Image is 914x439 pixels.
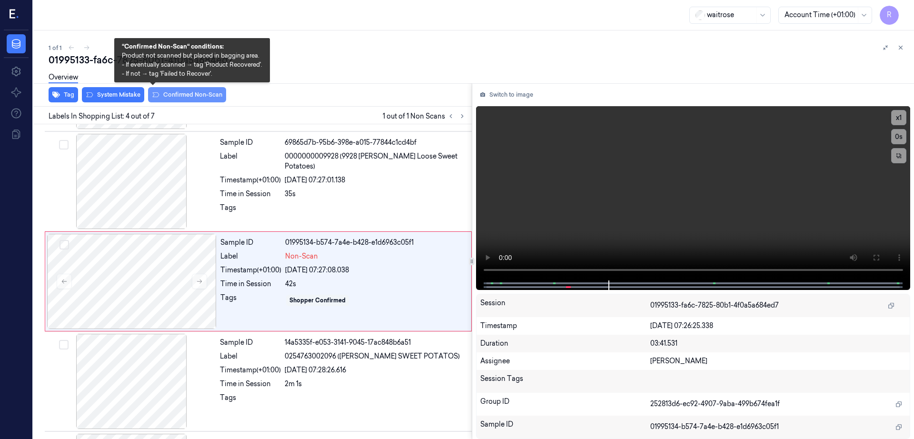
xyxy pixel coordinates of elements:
button: Select row [59,140,69,150]
div: [DATE] 07:28:26.616 [285,365,466,375]
div: [DATE] 07:27:01.138 [285,175,466,185]
div: Timestamp (+01:00) [220,175,281,185]
a: Overview [49,72,78,83]
button: Confirmed Non-Scan [148,87,226,102]
div: Shopper Confirmed [289,296,346,305]
span: 252813d6-ec92-4907-9aba-499b674fea1f [650,399,780,409]
span: Labels In Shopping List: 4 out of 7 [49,111,155,121]
div: 01995133-fa6c-7825-80b1-4f0a5a684ed7 [49,53,906,67]
div: 03:41.531 [650,339,906,349]
div: Time in Session [220,189,281,199]
div: Label [220,151,281,171]
button: Select row [59,340,69,349]
button: x1 [891,110,906,125]
div: Time in Session [220,279,281,289]
div: Session [480,298,651,313]
div: Tags [220,393,281,408]
div: [PERSON_NAME] [650,356,906,366]
div: Tags [220,203,281,218]
span: 0254763002096 ([PERSON_NAME] SWEET POTATOS) [285,351,460,361]
span: Non-Scan [285,251,318,261]
div: 01995134-b574-7a4e-b428-e1d6963c05f1 [285,238,466,248]
div: Label [220,351,281,361]
span: 01995133-fa6c-7825-80b1-4f0a5a684ed7 [650,300,779,310]
div: Sample ID [220,138,281,148]
div: Timestamp (+01:00) [220,365,281,375]
div: Assignee [480,356,651,366]
div: [DATE] 07:26:25.338 [650,321,906,331]
button: 0s [891,129,906,144]
button: System Mistake [82,87,144,102]
div: Label [220,251,281,261]
div: Sample ID [220,338,281,348]
button: Tag [49,87,78,102]
span: 1 of 1 [49,44,62,52]
span: 0000000009928 (9928 [PERSON_NAME] Loose Sweet Potatoes) [285,151,466,171]
button: Select row [60,240,69,249]
div: Timestamp (+01:00) [220,265,281,275]
div: 2m 1s [285,379,466,389]
div: 35s [285,189,466,199]
div: 14a5335f-e053-3141-9045-17ac848b6a51 [285,338,466,348]
div: Session Tags [480,374,651,389]
div: Sample ID [480,419,651,435]
span: 1 out of 1 Non Scans [383,110,468,122]
div: 42s [285,279,466,289]
div: Group ID [480,397,651,412]
div: Time in Session [220,379,281,389]
button: R [880,6,899,25]
div: Timestamp [480,321,651,331]
div: Duration [480,339,651,349]
button: Switch to image [476,87,537,102]
span: 01995134-b574-7a4e-b428-e1d6963c05f1 [650,422,779,432]
div: Sample ID [220,238,281,248]
div: [DATE] 07:27:08.038 [285,265,466,275]
div: Tags [220,293,281,308]
div: 69865d7b-95b6-398e-a015-77844c1cd4bf [285,138,466,148]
